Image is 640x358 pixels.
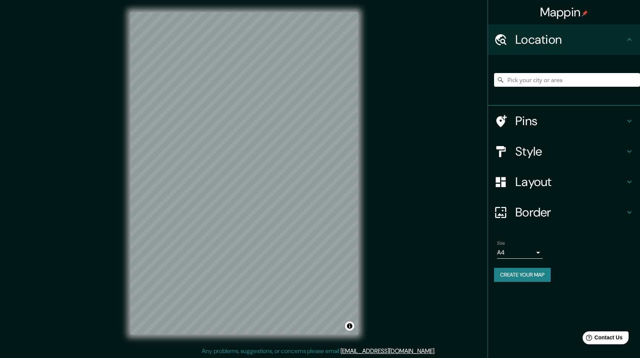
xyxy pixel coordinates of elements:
p: Any problems, suggestions, or concerns please email . [202,347,436,356]
button: Toggle attribution [345,321,354,331]
a: [EMAIL_ADDRESS][DOMAIN_NAME] [341,347,434,355]
h4: Location [515,32,625,47]
div: A4 [497,247,543,259]
h4: Style [515,144,625,159]
div: Layout [488,167,640,197]
canvas: Map [130,12,358,334]
div: Location [488,24,640,55]
input: Pick your city or area [494,73,640,87]
img: pin-icon.png [582,10,588,16]
iframe: Help widget launcher [572,328,632,350]
h4: Pins [515,113,625,129]
h4: Layout [515,174,625,189]
div: Border [488,197,640,228]
div: Style [488,136,640,167]
div: . [436,347,437,356]
div: . [437,347,438,356]
label: Size [497,240,505,247]
h4: Mappin [540,5,588,20]
div: Pins [488,106,640,136]
button: Create your map [494,268,551,282]
h4: Border [515,205,625,220]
